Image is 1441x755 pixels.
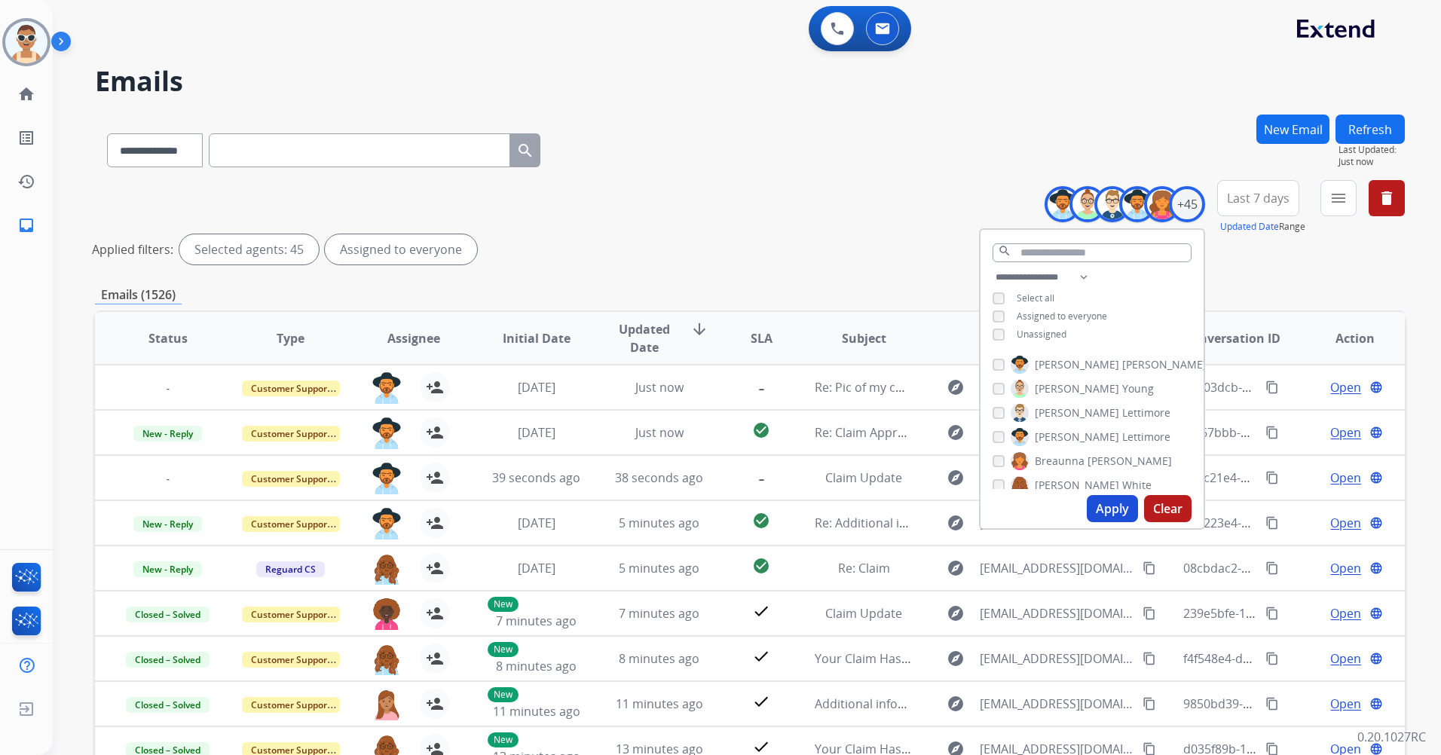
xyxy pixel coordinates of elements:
button: Clear [1144,495,1192,522]
span: Re: Pic of my couch you asked me to take [815,379,1048,396]
span: Open [1330,378,1361,396]
mat-icon: search [516,142,534,160]
span: Assigned to everyone [1017,310,1107,322]
span: [EMAIL_ADDRESS][DOMAIN_NAME] [980,695,1134,713]
span: New - Reply [133,561,202,577]
mat-icon: check [752,692,770,711]
span: [DATE] [518,560,555,576]
mat-icon: language [1369,607,1383,620]
span: Open [1330,604,1361,622]
span: 39 seconds ago [492,469,580,486]
span: 08cbdac2-e396-4052-844f-9e99a8931134 [1183,560,1412,576]
span: Claim Update [825,469,902,486]
span: 5 minutes ago [619,560,699,576]
img: agent-avatar [372,417,402,449]
span: 11 minutes ago [616,695,703,712]
mat-icon: check_circle [752,421,770,439]
span: Last Updated: [1339,144,1405,156]
mat-icon: check [752,647,770,665]
span: Open [1330,423,1361,442]
span: 7 minutes ago [619,605,699,622]
span: [PERSON_NAME] [1088,454,1172,469]
span: Conversation ID [1184,329,1280,347]
span: New - Reply [133,516,202,532]
span: 239e5bfe-160e-4c33-a42f-f74e4a621348 [1183,605,1406,622]
p: Applied filters: [92,240,173,258]
img: agent-avatar [372,553,402,585]
img: agent-avatar [372,372,402,404]
span: 7 minutes ago [496,613,577,629]
mat-icon: check_circle [752,512,770,530]
span: New - Reply [133,426,202,442]
mat-icon: language [1369,652,1383,665]
span: 8 minutes ago [619,650,699,667]
mat-icon: content_copy [1265,426,1279,439]
img: agent-avatar [372,689,402,720]
span: Assignee [387,329,440,347]
span: SLA [751,329,773,347]
mat-icon: person_add [426,469,444,487]
span: [DATE] [518,515,555,531]
mat-icon: home [17,85,35,103]
span: Open [1330,650,1361,668]
span: Customer Support [242,697,340,713]
button: Apply [1087,495,1138,522]
span: Reguard CS [256,561,325,577]
p: New [488,732,519,747]
mat-icon: explore [947,378,965,396]
span: Customer Support [242,516,340,532]
mat-icon: content_copy [1143,652,1156,665]
mat-icon: - [752,466,770,484]
span: Open [1330,469,1361,487]
img: agent-avatar [372,598,402,630]
span: Re: Additional information [815,515,964,531]
mat-icon: arrow_downward [690,320,708,338]
mat-icon: content_copy [1265,381,1279,394]
span: Re: Claim [838,560,890,576]
mat-icon: explore [947,559,965,577]
span: [DATE] [518,379,555,396]
span: Customer Support [242,652,340,668]
span: Closed – Solved [126,607,210,622]
mat-icon: list_alt [17,129,35,147]
span: Unassigned [1017,328,1066,341]
span: Status [148,329,188,347]
span: Customer Support [242,381,340,396]
span: Open [1330,695,1361,713]
p: New [488,642,519,657]
div: Selected agents: 45 [179,234,319,264]
span: Closed – Solved [126,697,210,713]
span: Customer Support [242,471,340,487]
mat-icon: language [1369,426,1383,439]
span: Updated Date [610,320,678,356]
span: Re: Claim Approved [815,424,925,441]
mat-icon: explore [947,604,965,622]
p: 0.20.1027RC [1357,728,1426,746]
mat-icon: person_add [426,559,444,577]
span: Select all [1017,292,1054,304]
span: [DATE] [518,424,555,441]
mat-icon: delete [1378,189,1396,207]
span: - [158,471,179,487]
mat-icon: search [998,244,1011,258]
mat-icon: check_circle [752,557,770,575]
mat-icon: menu [1329,189,1348,207]
th: Action [1282,312,1405,365]
mat-icon: history [17,173,35,191]
mat-icon: person_add [426,423,444,442]
mat-icon: explore [947,469,965,487]
span: 38 seconds ago [615,469,703,486]
span: 9850bd39-c16b-4552-bc84-680eff9523d6 [1183,695,1412,712]
img: agent-avatar [372,463,402,494]
span: [PERSON_NAME] [1122,357,1207,372]
span: Young [1122,381,1154,396]
span: [PERSON_NAME] [1035,478,1119,493]
mat-icon: explore [947,514,965,532]
button: Updated Date [1220,221,1279,233]
span: [EMAIL_ADDRESS][DOMAIN_NAME] [980,650,1134,668]
span: 8 minutes ago [496,658,577,674]
mat-icon: language [1369,697,1383,711]
mat-icon: content_copy [1143,607,1156,620]
mat-icon: - [752,376,770,394]
p: Emails (1526) [95,286,182,304]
